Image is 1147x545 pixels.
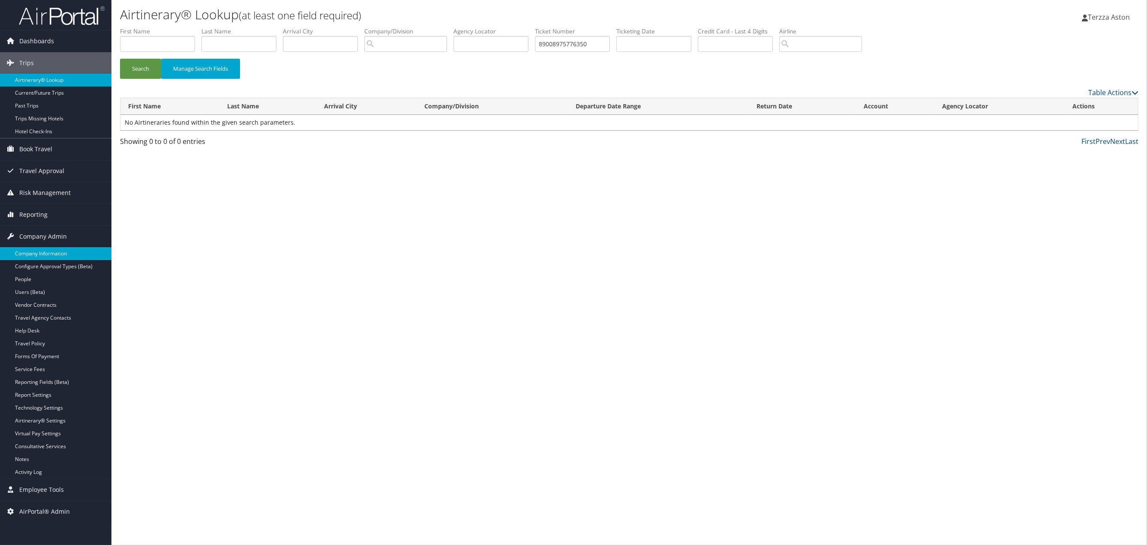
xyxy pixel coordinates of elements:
[417,98,568,115] th: Company/Division
[19,501,70,522] span: AirPortal® Admin
[120,98,219,115] th: First Name: activate to sort column ascending
[19,52,34,74] span: Trips
[19,160,64,182] span: Travel Approval
[19,138,52,160] span: Book Travel
[1088,12,1130,22] span: Terzza Aston
[120,6,799,24] h1: Airtinerary® Lookup
[19,6,105,26] img: airportal-logo.png
[568,98,748,115] th: Departure Date Range: activate to sort column ascending
[19,204,48,225] span: Reporting
[19,226,67,247] span: Company Admin
[201,27,283,36] label: Last Name
[120,136,365,151] div: Showing 0 to 0 of 0 entries
[935,98,1065,115] th: Agency Locator: activate to sort column ascending
[1110,137,1125,146] a: Next
[239,8,361,22] small: (at least one field required)
[749,98,856,115] th: Return Date: activate to sort column ascending
[1082,4,1138,30] a: Terzza Aston
[364,27,453,36] label: Company/Division
[453,27,535,36] label: Agency Locator
[856,98,935,115] th: Account: activate to sort column ascending
[1065,98,1138,115] th: Actions
[1096,137,1110,146] a: Prev
[120,115,1138,130] td: No Airtineraries found within the given search parameters.
[19,479,64,500] span: Employee Tools
[19,30,54,52] span: Dashboards
[1088,88,1138,97] a: Table Actions
[19,182,71,204] span: Risk Management
[316,98,417,115] th: Arrival City: activate to sort column ascending
[698,27,779,36] label: Credit Card - Last 4 Digits
[1125,137,1138,146] a: Last
[219,98,316,115] th: Last Name: activate to sort column ascending
[616,27,698,36] label: Ticketing Date
[120,59,161,79] button: Search
[161,59,240,79] button: Manage Search Fields
[283,27,364,36] label: Arrival City
[1081,137,1096,146] a: First
[779,27,868,36] label: Airline
[120,27,201,36] label: First Name
[535,27,616,36] label: Ticket Number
